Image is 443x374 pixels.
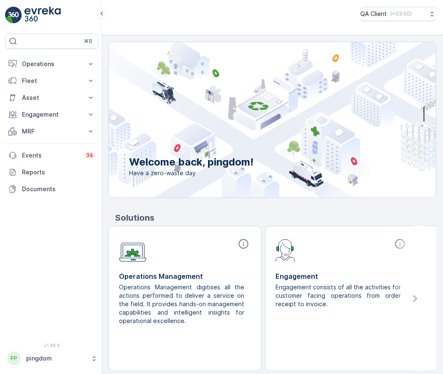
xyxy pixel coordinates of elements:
[5,123,98,140] button: MRF
[276,271,408,281] p: Engagement
[119,271,251,281] p: Operations Management
[22,93,81,102] p: Asset
[24,7,61,24] img: logo_light-DOdMpM7g.png
[22,185,95,193] p: Documents
[360,10,387,18] p: QA Client
[276,238,295,262] img: module-icon
[5,7,22,24] img: logo
[71,42,436,198] img: city illustration
[22,60,81,68] p: Operations
[26,354,86,363] p: pingdom
[5,181,98,198] a: Documents
[5,72,98,89] button: Fleet
[5,343,98,348] span: v 1.48.0
[390,11,412,17] p: ( +03:00 )
[276,283,401,308] p: Engagement consists of all the activities for customer facing operations from order receipt to in...
[7,352,21,365] div: PP
[129,169,254,177] span: Have a zero-waste day
[22,168,95,176] p: Reports
[5,56,98,72] button: Operations
[119,238,146,262] img: module-icon
[5,106,98,123] button: Engagement
[5,147,98,164] a: Events34
[119,283,244,325] p: Operations Management digitises all the actions performed to deliver a service on the field. It p...
[84,38,92,45] p: ⌘B
[86,152,93,159] p: 34
[22,151,79,160] p: Events
[5,164,98,181] a: Reports
[5,350,98,367] button: PPpingdom
[5,89,98,106] button: Asset
[22,110,81,119] p: Engagement
[22,77,81,85] p: Fleet
[360,7,436,21] button: QA Client(+03:00)
[115,211,436,224] p: Solutions
[22,127,81,136] p: MRF
[129,155,254,169] p: Welcome back, pingdom!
